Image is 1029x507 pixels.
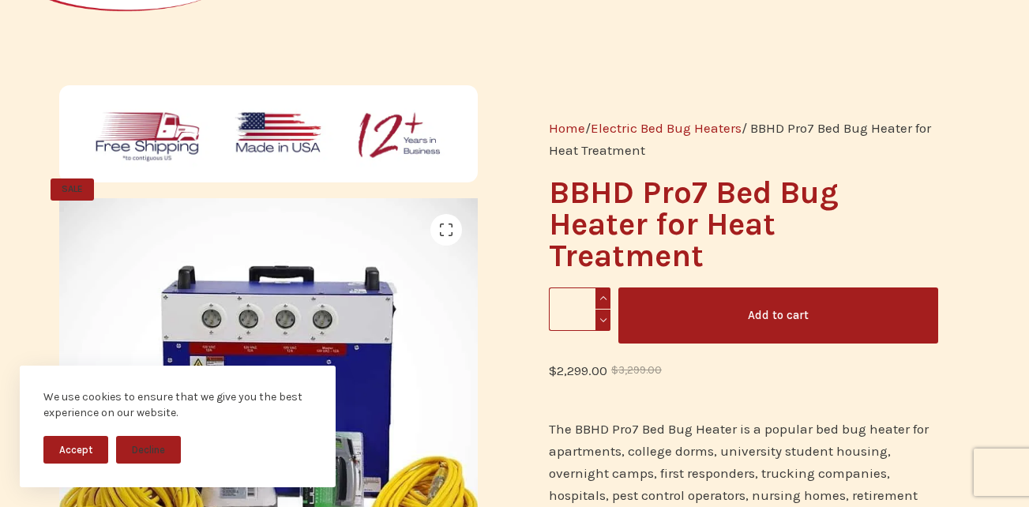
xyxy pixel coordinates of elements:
h1: BBHD Pro7 Bed Bug Heater for Heat Treatment [549,177,938,272]
a: View full-screen image gallery [430,214,462,246]
span: SALE [51,178,94,201]
bdi: 2,299.00 [549,362,607,378]
input: Product quantity [549,287,611,331]
div: We use cookies to ensure that we give you the best experience on our website. [43,389,312,420]
a: Home [549,120,585,136]
button: Add to cart [618,287,937,344]
span: $ [611,364,618,376]
a: Electric Bed Bug Heaters [591,120,742,136]
bdi: 3,299.00 [611,364,662,376]
button: Decline [116,436,181,464]
button: Accept [43,436,108,464]
span: $ [549,362,557,378]
nav: Breadcrumb [549,117,938,161]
